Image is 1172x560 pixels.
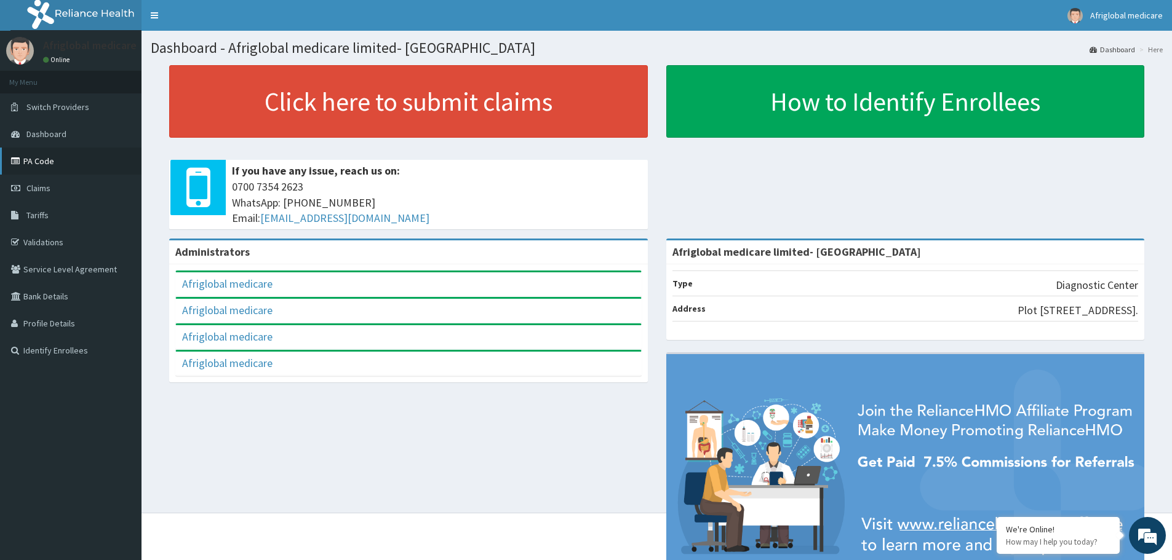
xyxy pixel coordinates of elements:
b: Address [672,303,706,314]
span: Switch Providers [26,101,89,112]
h1: Dashboard - Afriglobal medicare limited- [GEOGRAPHIC_DATA] [151,40,1163,56]
span: Afriglobal medicare [1090,10,1163,21]
b: Administrators [175,245,250,259]
a: [EMAIL_ADDRESS][DOMAIN_NAME] [260,211,429,225]
a: Click here to submit claims [169,65,648,138]
a: Afriglobal medicare [182,303,273,317]
a: Afriglobal medicare [182,277,273,291]
b: If you have any issue, reach us on: [232,164,400,178]
div: We're Online! [1006,524,1110,535]
a: Dashboard [1090,44,1135,55]
a: How to Identify Enrollees [666,65,1145,138]
li: Here [1136,44,1163,55]
a: Online [43,55,73,64]
p: How may I help you today? [1006,537,1110,547]
p: Afriglobal medicare [43,40,137,51]
a: Afriglobal medicare [182,329,273,344]
p: Diagnostic Center [1056,277,1138,293]
b: Type [672,278,693,289]
a: Afriglobal medicare [182,356,273,370]
p: Plot [STREET_ADDRESS]. [1018,302,1138,318]
span: Claims [26,183,50,194]
img: User Image [6,37,34,65]
span: Dashboard [26,128,66,140]
strong: Afriglobal medicare limited- [GEOGRAPHIC_DATA] [672,245,921,259]
span: 0700 7354 2623 WhatsApp: [PHONE_NUMBER] Email: [232,179,642,226]
img: User Image [1067,8,1083,23]
span: Tariffs [26,210,49,221]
